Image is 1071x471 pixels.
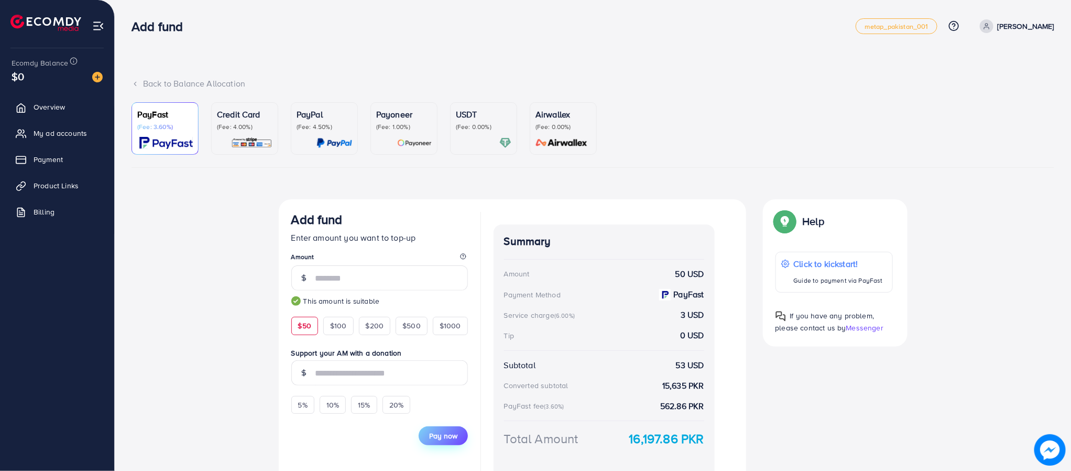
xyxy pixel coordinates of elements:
[504,380,569,391] div: Converted subtotal
[34,154,63,165] span: Payment
[504,330,514,341] div: Tip
[402,320,421,331] span: $500
[298,400,308,410] span: 5%
[298,320,311,331] span: $50
[456,108,511,121] p: USDT
[775,311,875,333] span: If you have any problem, please contact us by
[8,175,106,196] a: Product Links
[8,123,106,144] a: My ad accounts
[376,108,432,121] p: Payoneer
[389,400,403,410] span: 20%
[856,18,937,34] a: metap_pakistan_001
[316,137,352,149] img: card
[662,380,704,392] strong: 15,635 PKR
[794,258,883,270] p: Click to kickstart!
[291,296,468,306] small: This amount is suitable
[139,137,193,149] img: card
[429,431,457,441] span: Pay now
[8,201,106,222] a: Billing
[504,359,535,371] div: Subtotal
[231,137,272,149] img: card
[34,207,54,217] span: Billing
[846,323,883,333] span: Messenger
[440,320,461,331] span: $1000
[535,108,591,121] p: Airwallex
[554,312,575,320] small: (6.00%)
[504,235,704,248] h4: Summary
[998,20,1054,33] p: [PERSON_NAME]
[397,137,432,149] img: card
[376,123,432,131] p: (Fee: 1.00%)
[330,320,347,331] span: $100
[132,78,1054,90] div: Back to Balance Allocation
[674,288,704,301] strong: PayFast
[504,401,567,411] div: PayFast fee
[499,137,511,149] img: card
[297,108,352,121] p: PayPal
[544,402,564,411] small: (3.60%)
[532,137,591,149] img: card
[34,180,79,191] span: Product Links
[504,430,578,448] div: Total Amount
[132,19,191,34] h3: Add fund
[34,102,65,112] span: Overview
[775,212,794,231] img: Popup guide
[92,20,104,32] img: menu
[504,310,578,320] div: Service charge
[297,123,352,131] p: (Fee: 4.50%)
[675,268,704,280] strong: 50 USD
[10,15,81,31] img: logo
[8,97,106,117] a: Overview
[504,290,561,300] div: Payment Method
[659,289,671,301] img: payment
[535,123,591,131] p: (Fee: 0.00%)
[8,149,106,170] a: Payment
[419,426,468,445] button: Pay now
[1034,434,1066,466] img: image
[680,329,704,341] strong: 0 USD
[217,108,272,121] p: Credit Card
[775,311,786,322] img: Popup guide
[34,128,87,138] span: My ad accounts
[326,400,339,410] span: 10%
[456,123,511,131] p: (Fee: 0.00%)
[660,400,704,412] strong: 562.86 PKR
[291,296,301,306] img: guide
[291,231,468,244] p: Enter amount you want to top-up
[137,123,193,131] p: (Fee: 3.60%)
[865,23,928,30] span: metap_pakistan_001
[681,309,704,321] strong: 3 USD
[12,58,68,68] span: Ecomdy Balance
[366,320,384,331] span: $200
[358,400,370,410] span: 15%
[291,348,468,358] label: Support your AM with a donation
[291,252,468,265] legend: Amount
[976,19,1054,33] a: [PERSON_NAME]
[794,274,883,287] p: Guide to payment via PayFast
[12,69,24,84] span: $0
[629,430,704,448] strong: 16,197.86 PKR
[291,212,343,227] h3: Add fund
[504,269,530,279] div: Amount
[137,108,193,121] p: PayFast
[92,72,103,82] img: image
[803,215,825,228] p: Help
[676,359,704,371] strong: 53 USD
[217,123,272,131] p: (Fee: 4.00%)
